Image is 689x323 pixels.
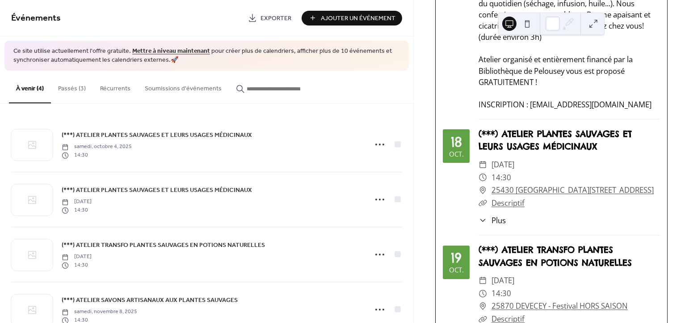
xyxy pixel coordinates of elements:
button: À venir (4) [9,71,51,103]
div: 19 [451,251,462,264]
span: 14:30 [492,287,511,300]
div: oct. [449,151,464,157]
span: Ajouter Un Événement [321,14,395,23]
span: [DATE] [62,253,92,261]
span: Événements [11,10,61,27]
span: samedi, octobre 4, 2025 [62,143,132,151]
a: (***) ATELIER SAVONS ARTISANAUX AUX PLANTES SAUVAGES [62,295,238,306]
div: ​ [479,287,487,300]
a: (***) ATELIER PLANTES SAUVAGES ET LEURS USAGES MÉDICINAUX [479,128,632,152]
a: (***) ATELIER PLANTES SAUVAGES ET LEURS USAGES MÉDICINAUX [62,130,252,140]
a: (***) ATELIER TRANSFO PLANTES SAUVAGES EN POTIONS NATURELLES [479,244,632,268]
a: 25870 DEVECEY - Festival HORS SAISON [492,300,628,313]
span: (***) ATELIER SAVONS ARTISANAUX AUX PLANTES SAUVAGES [62,296,238,306]
span: Ce site utilise actuellement l'offre gratuite. pour créer plus de calendriers, afficher plus de 1... [13,47,400,65]
span: [DATE] [492,158,514,171]
span: samedi, novembre 8, 2025 [62,308,137,316]
div: ​ [479,215,487,226]
div: ​ [479,274,487,287]
span: (***) ATELIER TRANSFO PLANTES SAUVAGES EN POTIONS NATURELLES [62,241,265,251]
button: Passés (3) [51,71,93,102]
span: 14:30 [62,151,132,159]
div: ​ [479,184,487,197]
span: (***) ATELIER PLANTES SAUVAGES ET LEURS USAGES MÉDICINAUX [62,131,252,140]
a: Exporter [241,11,298,25]
div: 18 [451,135,462,149]
div: ​ [479,300,487,313]
span: Exporter [260,14,291,23]
button: Récurrents [93,71,138,102]
span: [DATE] [62,198,92,206]
a: Mettre à niveau maintenant [132,46,210,58]
span: [DATE] [492,274,514,287]
span: 14:30 [62,206,92,214]
a: 25430 [GEOGRAPHIC_DATA][STREET_ADDRESS] [492,184,654,197]
span: 14:30 [62,261,92,269]
a: (***) ATELIER PLANTES SAUVAGES ET LEURS USAGES MÉDICINAUX [62,185,252,195]
button: ​Plus [479,215,506,226]
span: 14:30 [492,171,511,184]
button: Ajouter Un Événement [302,11,402,25]
div: ​ [479,158,487,171]
div: ​ [479,197,487,210]
a: Descriptif [492,198,525,208]
div: oct. [449,267,464,273]
div: ​ [479,171,487,184]
span: Plus [492,215,506,226]
button: Soumissions d'événements [138,71,229,102]
a: (***) ATELIER TRANSFO PLANTES SAUVAGES EN POTIONS NATURELLES [62,240,265,251]
span: (***) ATELIER PLANTES SAUVAGES ET LEURS USAGES MÉDICINAUX [62,186,252,195]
